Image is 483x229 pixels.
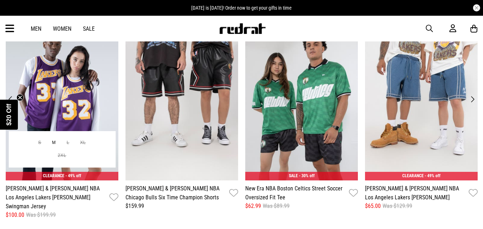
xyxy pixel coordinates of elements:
a: [PERSON_NAME] & [PERSON_NAME] NBA Los Angeles Lakers [PERSON_NAME] Swingman Jersey [6,184,107,211]
button: 2XL [53,149,72,162]
button: Next [468,94,477,104]
a: Men [31,25,41,32]
a: [PERSON_NAME] & [PERSON_NAME] NBA Los Angeles Lakers [PERSON_NAME] [365,184,466,202]
img: Mitchell & Ness Nba Chicago Bulls Six Time Champion Shorts in Black [125,25,238,180]
span: CLEARANCE [402,173,424,178]
span: - 30% off [299,173,315,178]
button: Open LiveChat chat widget [6,3,27,24]
span: Was $199.99 [26,211,56,219]
span: $100.00 [6,211,24,219]
button: S [33,136,47,149]
img: Redrat logo [219,23,266,34]
img: New Era Nba Boston Celtics Street Soccer Oversized Fit Tee in Green [245,25,358,180]
button: XL [75,136,91,149]
button: Close teaser [16,94,24,101]
button: M [47,136,61,149]
span: $20 Off [5,104,13,125]
button: L [61,136,74,149]
span: $62.99 [245,202,261,210]
span: $65.00 [365,202,381,210]
button: Previous [6,94,15,104]
span: - 49% off [425,173,440,178]
span: SALE [289,173,298,178]
a: New Era NBA Boston Celtics Street Soccer Oversized Fit Tee [245,184,346,202]
span: CLEARANCE [43,173,64,178]
span: Was $129.99 [383,202,412,210]
div: $159.99 [125,202,238,210]
span: Was $89.99 [263,202,290,210]
a: Sale [83,25,95,32]
a: [PERSON_NAME] & [PERSON_NAME] NBA Chicago Bulls Six Time Champion Shorts [125,184,226,202]
a: Women [53,25,72,32]
img: Mitchell & Ness Nba Los Angeles Lakers Magic Johnson Swingman Jersey in Purple [6,25,118,180]
img: Mitchell & Ness Nba Los Angeles Lakers Denim Short in Blue [365,25,478,180]
span: - 49% off [65,173,81,178]
span: [DATE] is [DATE]! Order now to get your gifts in time [191,5,292,11]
